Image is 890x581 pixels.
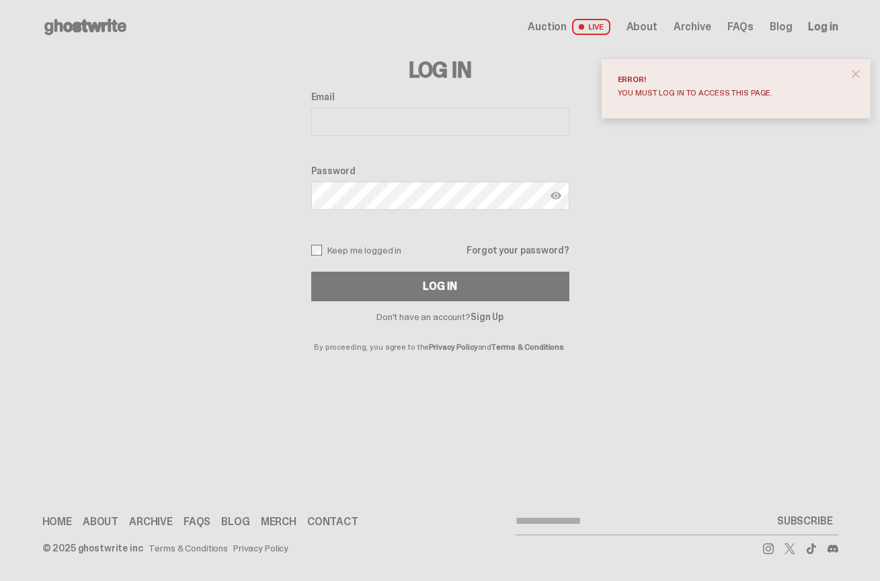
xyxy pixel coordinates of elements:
input: Keep me logged in [311,245,322,256]
a: Archive [129,516,173,527]
a: Merch [261,516,296,527]
button: close [844,62,868,86]
span: LIVE [572,19,610,35]
label: Keep me logged in [311,245,402,256]
a: FAQs [727,22,754,32]
button: SUBSCRIBE [772,508,838,535]
div: You must log in to access this page. [618,89,844,97]
label: Email [311,91,569,102]
a: Terms & Conditions [491,342,564,352]
a: Contact [307,516,358,527]
a: Log in [808,22,838,32]
a: Auction LIVE [528,19,610,35]
a: About [83,516,118,527]
a: Forgot your password? [467,245,569,255]
label: Password [311,165,569,176]
a: Privacy Policy [233,543,288,553]
a: Sign Up [471,311,503,323]
a: Archive [674,22,711,32]
div: © 2025 ghostwrite inc [42,543,143,553]
p: By proceeding, you agree to the and . [311,321,569,351]
a: Home [42,516,72,527]
a: Privacy Policy [429,342,477,352]
div: Log In [423,281,456,292]
button: Log In [311,272,569,301]
h3: Log In [311,59,569,81]
a: Blog [770,22,792,32]
span: Auction [528,22,567,32]
a: Blog [221,516,249,527]
a: Terms & Conditions [149,543,228,553]
a: About [626,22,657,32]
div: Error! [618,75,844,83]
p: Don't have an account? [311,312,569,321]
img: Show password [551,190,561,201]
a: FAQs [184,516,210,527]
